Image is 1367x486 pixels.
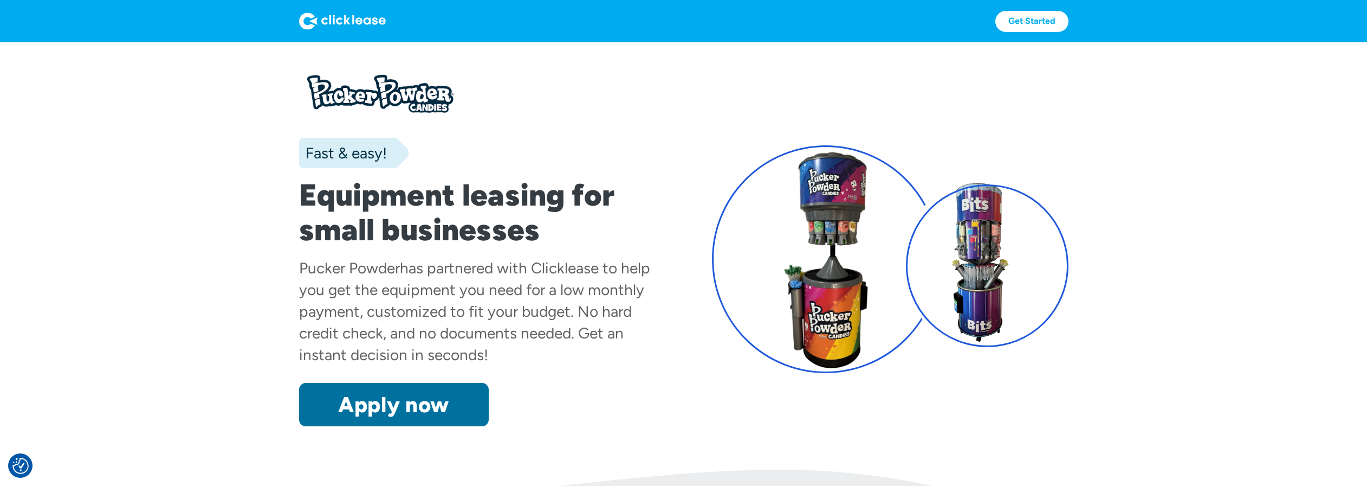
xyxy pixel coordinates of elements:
a: Get Started [995,11,1068,32]
img: Logo [299,12,386,30]
div: Pucker Powder [299,259,400,277]
a: Apply now [299,383,489,426]
h1: Equipment leasing for small businesses [299,178,656,247]
button: Consent Preferences [12,458,29,474]
img: Revisit consent button [12,458,29,474]
div: Fast & easy! [299,142,387,164]
div: has partnered with Clicklease to help you get the equipment you need for a low monthly payment, c... [299,259,650,364]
